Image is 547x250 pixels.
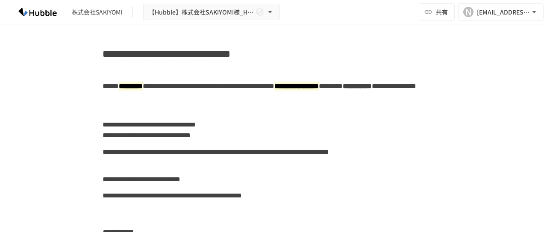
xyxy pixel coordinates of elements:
button: 共有 [419,3,455,21]
span: 【Hubble】株式会社SAKIYOMI様_Hubbleトライアル導入資料 [149,7,254,18]
div: 株式会社SAKIYOMI [72,8,122,17]
button: N[EMAIL_ADDRESS][DOMAIN_NAME] [458,3,544,21]
div: [EMAIL_ADDRESS][DOMAIN_NAME] [477,7,530,18]
img: HzDRNkGCf7KYO4GfwKnzITak6oVsp5RHeZBEM1dQFiQ [10,5,65,19]
div: N [463,7,473,17]
span: 共有 [436,7,448,17]
button: 【Hubble】株式会社SAKIYOMI様_Hubbleトライアル導入資料 [143,4,280,21]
